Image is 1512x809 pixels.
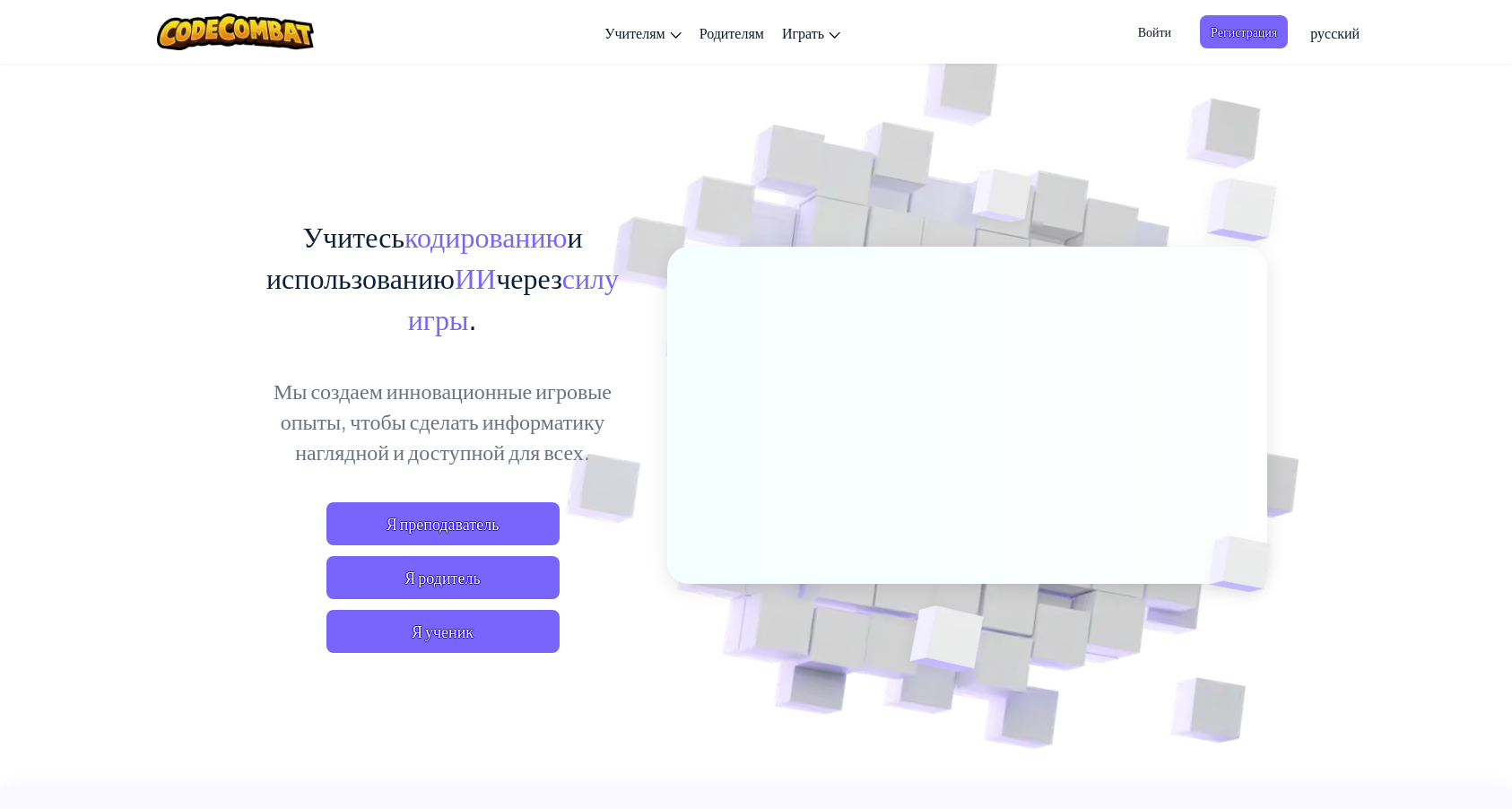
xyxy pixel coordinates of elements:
a: Я преподаватель [326,502,560,545]
font: Учителям [604,23,665,42]
font: Регистрация [1211,23,1277,39]
font: Я преподаватель [387,513,500,534]
font: через [496,259,562,295]
button: Регистрация [1200,15,1288,48]
img: Перекрывающиеся кубы [1179,499,1314,630]
font: Мы создаем инновационные игровые опыты, чтобы сделать информатику наглядной и доступной для всех. [274,377,612,465]
a: русский [1301,8,1369,57]
font: Я ученик [412,621,474,641]
font: Играть [782,23,824,42]
a: Я родитель [326,556,560,599]
font: кодированию [404,218,567,254]
font: Учитесь [302,218,404,254]
img: Логотип CodeCombat [157,13,314,50]
img: Перекрывающиеся кубы [866,568,1027,717]
a: Играть [773,8,849,57]
a: Учителям [595,8,691,57]
button: Войти [1127,15,1182,48]
img: Перекрывающиеся кубы [939,134,1068,267]
button: Я ученик [326,610,560,653]
font: ИИ [455,259,496,295]
font: Войти [1138,23,1171,39]
font: . [468,300,477,336]
font: Я родитель [404,567,480,587]
font: Родителям [700,23,764,42]
a: Родителям [691,8,773,57]
font: русский [1310,23,1360,42]
img: Перекрывающиеся кубы [1171,135,1326,286]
